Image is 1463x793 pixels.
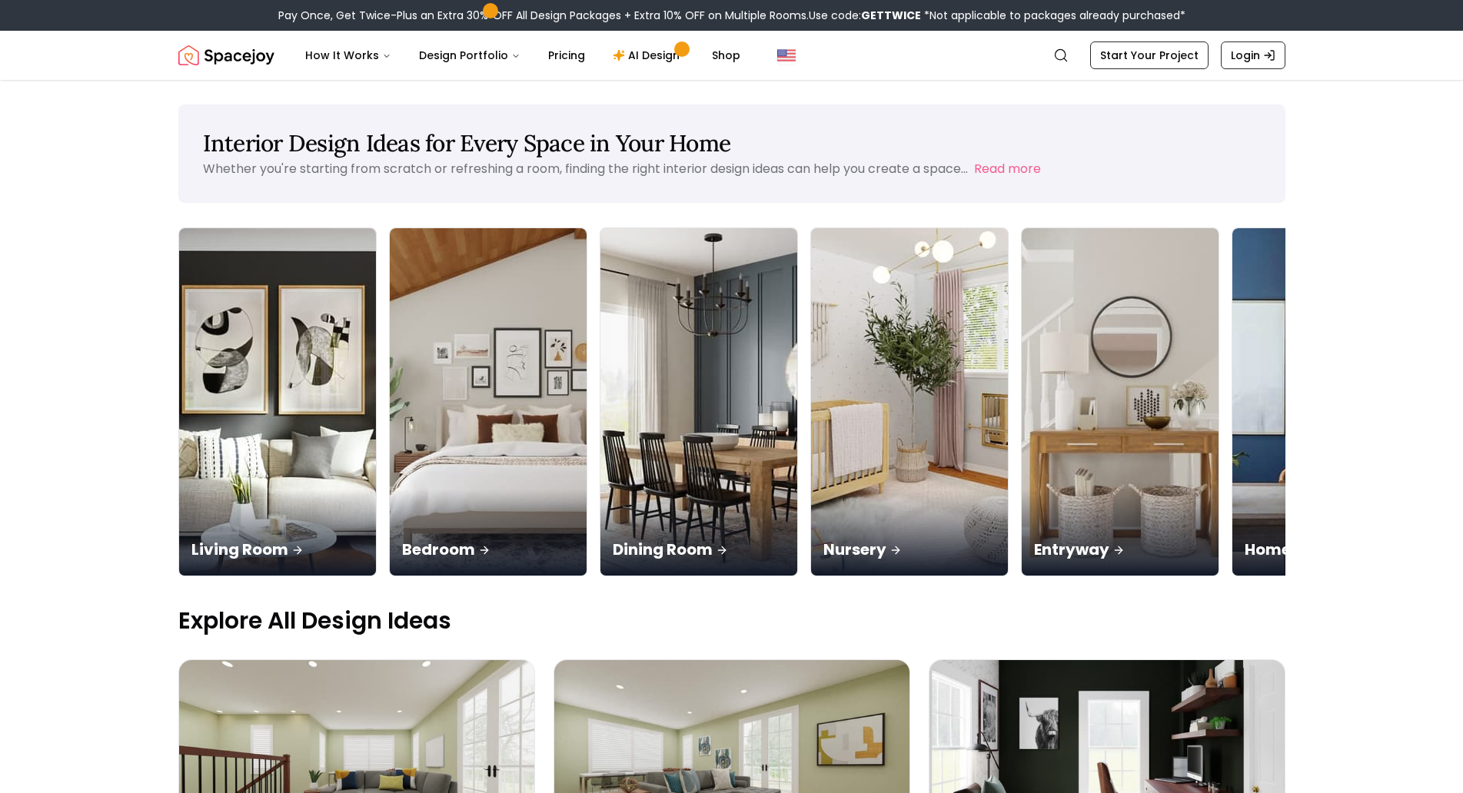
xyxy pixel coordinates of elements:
[178,40,274,71] img: Spacejoy Logo
[1221,41,1285,69] a: Login
[278,8,1185,23] div: Pay Once, Get Twice-Plus an Extra 30% OFF All Design Packages + Extra 10% OFF on Multiple Rooms.
[407,40,533,71] button: Design Portfolio
[1232,227,1430,576] a: Home OfficeHome Office
[600,40,697,71] a: AI Design
[389,227,587,576] a: BedroomBedroom
[823,539,996,560] p: Nursery
[536,40,597,71] a: Pricing
[974,160,1041,178] button: Read more
[1021,227,1219,576] a: EntrywayEntryway
[861,8,921,23] b: GETTWICE
[809,8,921,23] span: Use code:
[921,8,1185,23] span: *Not applicable to packages already purchased*
[293,40,753,71] nav: Main
[600,227,798,576] a: Dining RoomDining Room
[700,40,753,71] a: Shop
[203,160,968,178] p: Whether you're starting from scratch or refreshing a room, finding the right interior design idea...
[178,607,1285,635] p: Explore All Design Ideas
[777,46,796,65] img: United States
[810,227,1009,576] a: NurseryNursery
[390,228,587,576] img: Bedroom
[178,31,1285,80] nav: Global
[1232,228,1429,576] img: Home Office
[179,228,376,576] img: Living Room
[203,129,1261,157] h1: Interior Design Ideas for Every Space in Your Home
[600,228,797,576] img: Dining Room
[613,539,785,560] p: Dining Room
[191,539,364,560] p: Living Room
[178,40,274,71] a: Spacejoy
[178,227,377,576] a: Living RoomLiving Room
[293,40,404,71] button: How It Works
[811,228,1008,576] img: Nursery
[1090,41,1209,69] a: Start Your Project
[1022,228,1219,576] img: Entryway
[1245,539,1417,560] p: Home Office
[1034,539,1206,560] p: Entryway
[402,539,574,560] p: Bedroom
